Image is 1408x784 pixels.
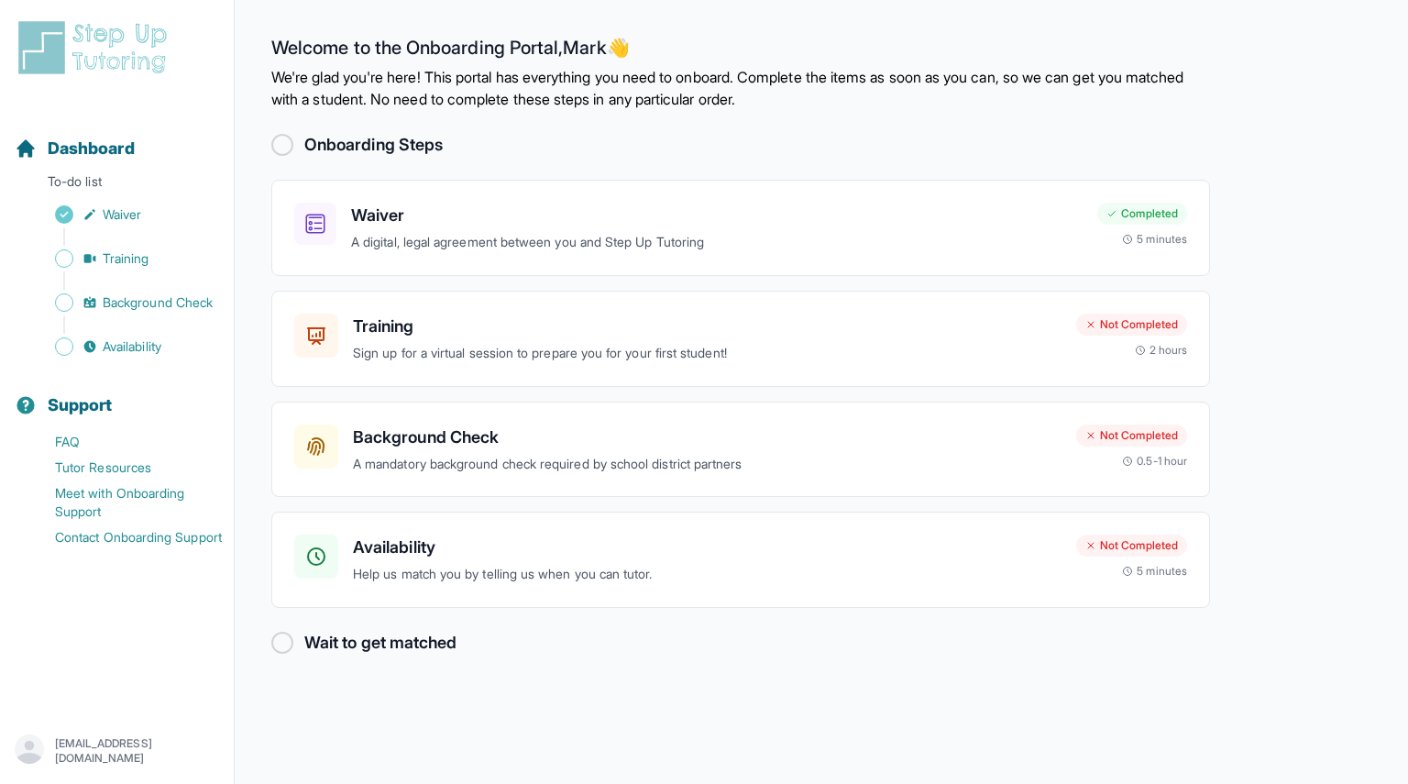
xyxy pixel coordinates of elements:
[15,455,234,480] a: Tutor Resources
[1135,343,1188,358] div: 2 hours
[15,480,234,525] a: Meet with Onboarding Support
[15,334,234,359] a: Availability
[48,392,113,418] span: Support
[353,425,1061,450] h3: Background Check
[1097,203,1187,225] div: Completed
[7,106,226,169] button: Dashboard
[304,132,443,158] h2: Onboarding Steps
[353,454,1061,475] p: A mandatory background check required by school district partners
[15,246,234,271] a: Training
[7,172,226,198] p: To-do list
[1076,314,1187,336] div: Not Completed
[353,343,1061,364] p: Sign up for a virtual session to prepare you for your first student!
[353,535,1061,560] h3: Availability
[15,734,219,767] button: [EMAIL_ADDRESS][DOMAIN_NAME]
[15,18,178,77] img: logo
[48,136,135,161] span: Dashboard
[103,249,149,268] span: Training
[1122,564,1187,579] div: 5 minutes
[103,293,213,312] span: Background Check
[271,402,1210,498] a: Background CheckA mandatory background check required by school district partnersNot Completed0.5...
[271,37,1210,66] h2: Welcome to the Onboarding Portal, Mark 👋
[7,363,226,425] button: Support
[353,564,1061,585] p: Help us match you by telling us when you can tutor.
[103,337,161,356] span: Availability
[1122,232,1187,247] div: 5 minutes
[15,429,234,455] a: FAQ
[1122,454,1187,469] div: 0.5-1 hour
[271,66,1210,110] p: We're glad you're here! This portal has everything you need to onboard. Complete the items as soo...
[304,630,456,656] h2: Wait to get matched
[271,291,1210,387] a: TrainingSign up for a virtual session to prepare you for your first student!Not Completed2 hours
[15,202,234,227] a: Waiver
[15,290,234,315] a: Background Check
[1076,535,1187,557] div: Not Completed
[15,136,135,161] a: Dashboard
[15,525,234,550] a: Contact Onboarding Support
[351,203,1083,228] h3: Waiver
[103,205,141,224] span: Waiver
[353,314,1061,339] h3: Training
[271,180,1210,276] a: WaiverA digital, legal agreement between you and Step Up TutoringCompleted5 minutes
[1076,425,1187,447] div: Not Completed
[351,232,1083,253] p: A digital, legal agreement between you and Step Up Tutoring
[271,512,1210,608] a: AvailabilityHelp us match you by telling us when you can tutor.Not Completed5 minutes
[55,736,219,766] p: [EMAIL_ADDRESS][DOMAIN_NAME]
